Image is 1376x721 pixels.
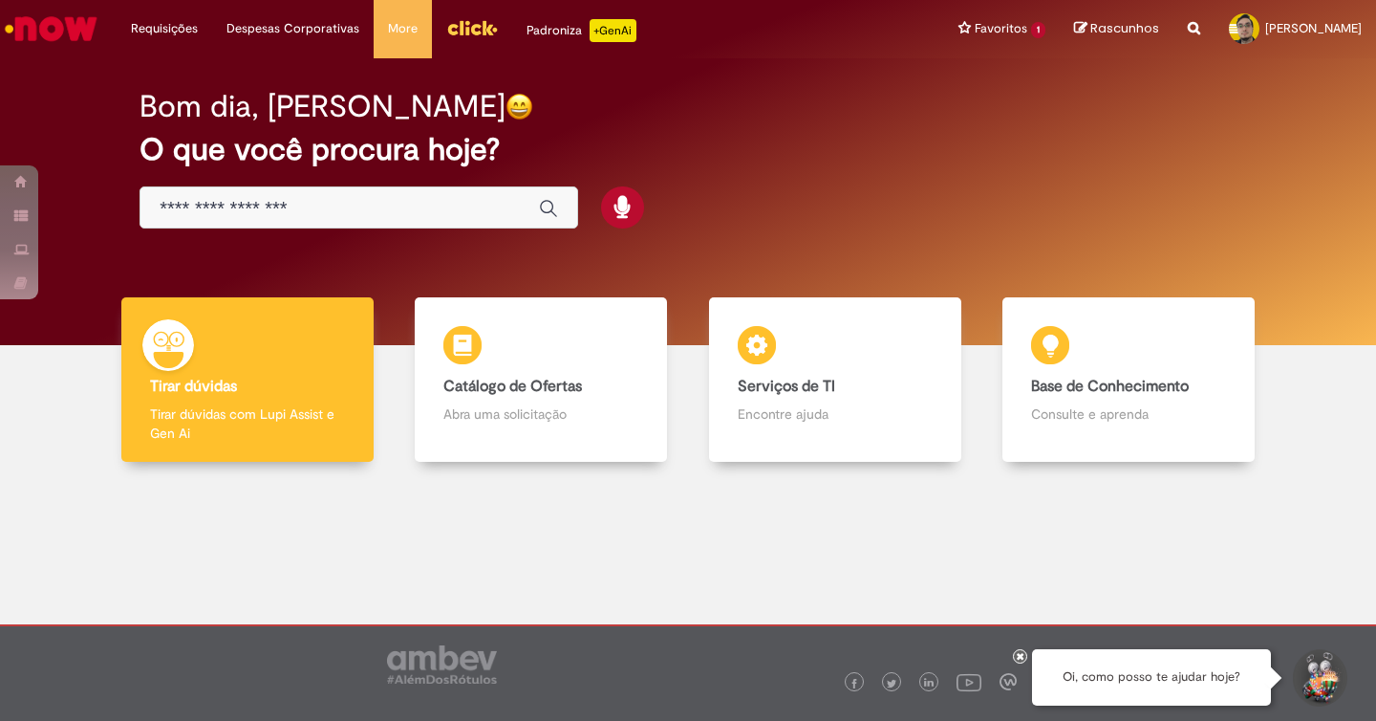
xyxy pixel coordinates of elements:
img: logo_footer_ambev_rotulo_gray.png [387,645,497,684]
p: Tirar dúvidas com Lupi Assist e Gen Ai [150,404,345,443]
img: logo_footer_linkedin.png [924,678,934,689]
b: Base de Conhecimento [1031,377,1189,396]
p: Consulte e aprenda [1031,404,1226,424]
h2: Bom dia, [PERSON_NAME] [140,90,505,123]
img: logo_footer_youtube.png [957,669,981,694]
a: Base de Conhecimento Consulte e aprenda [982,297,1277,463]
h2: O que você procura hoje? [140,133,1236,166]
button: Iniciar Conversa de Suporte [1290,649,1347,707]
img: ServiceNow [2,10,100,48]
a: Serviços de TI Encontre ajuda [688,297,982,463]
span: Despesas Corporativas [226,19,359,38]
img: click_logo_yellow_360x200.png [446,13,498,42]
img: logo_footer_facebook.png [849,679,859,688]
span: Favoritos [975,19,1027,38]
img: happy-face.png [505,93,533,120]
p: +GenAi [590,19,636,42]
span: More [388,19,418,38]
b: Serviços de TI [738,377,835,396]
div: Oi, como posso te ajudar hoje? [1032,649,1271,706]
span: 1 [1031,22,1045,38]
p: Encontre ajuda [738,404,933,424]
b: Catálogo de Ofertas [443,377,582,396]
div: Padroniza [527,19,636,42]
img: logo_footer_workplace.png [1000,673,1017,690]
img: logo_footer_twitter.png [887,679,896,688]
span: Requisições [131,19,198,38]
a: Rascunhos [1074,20,1159,38]
span: [PERSON_NAME] [1265,20,1362,36]
p: Abra uma solicitação [443,404,638,424]
b: Tirar dúvidas [150,377,237,396]
a: Catálogo de Ofertas Abra uma solicitação [395,297,689,463]
a: Tirar dúvidas Tirar dúvidas com Lupi Assist e Gen Ai [100,297,395,463]
span: Rascunhos [1090,19,1159,37]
